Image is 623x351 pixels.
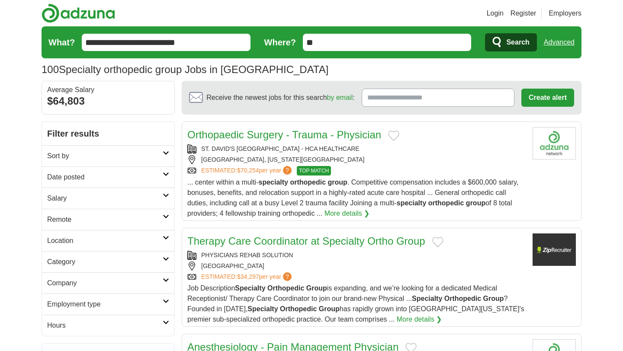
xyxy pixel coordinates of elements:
strong: Specialty [247,305,278,313]
strong: Specialty [412,295,442,302]
h2: Employment type [47,299,163,310]
label: What? [48,36,75,49]
strong: Group [483,295,504,302]
h2: Hours [47,320,163,331]
button: Search [485,33,536,51]
span: ? [283,272,292,281]
a: ESTIMATED:$70,254per year? [201,166,293,175]
strong: Group [306,284,327,292]
strong: group [328,179,347,186]
div: [GEOGRAPHIC_DATA] [187,262,526,271]
a: Category [42,251,174,272]
a: Date posted [42,166,174,188]
a: Remote [42,209,174,230]
a: More details ❯ [397,314,442,325]
label: Where? [264,36,296,49]
a: Company [42,272,174,294]
button: Add to favorite jobs [388,131,399,141]
img: Company logo [533,127,576,160]
h2: Sort by [47,151,163,161]
h2: Filter results [42,122,174,145]
div: Average Salary [47,86,169,93]
span: Job Description is expanding, and we’re looking for a dedicated Medical Receptionist/ Therapy Car... [187,284,524,323]
div: PHYSICIANS REHAB SOLUTION [187,251,526,260]
a: ESTIMATED:$34,297per year? [201,272,293,281]
strong: Orthopedic [280,305,317,313]
strong: specialty [259,179,288,186]
a: Register [511,8,536,19]
span: $34,297 [237,273,259,280]
a: More details ❯ [324,208,370,219]
h2: Category [47,257,163,267]
span: Search [506,34,529,51]
span: ? [283,166,292,175]
a: Employers [549,8,581,19]
h2: Location [47,236,163,246]
h2: Date posted [47,172,163,182]
span: $70,254 [237,167,259,174]
a: Therapy Care Coordinator at Specialty Ortho Group [187,235,425,247]
button: Create alert [521,89,574,107]
span: Receive the newest jobs for this search : [206,93,354,103]
a: Orthopaedic Surgery - Trauma - Physician [187,129,381,140]
a: Sort by [42,145,174,166]
h2: Remote [47,214,163,225]
a: by email [327,94,353,101]
span: TOP MATCH [297,166,331,175]
strong: Orthopedic [444,295,481,302]
strong: orthopedic [290,179,326,186]
span: 100 [42,62,59,77]
div: ST. DAVID'S [GEOGRAPHIC_DATA] - HCA HEALTHCARE [187,144,526,153]
a: Employment type [42,294,174,315]
strong: group [466,199,485,207]
a: Login [487,8,504,19]
span: ... center within a multi- . Competitive compensation includes a $600,000 salary, bonuses, benefi... [187,179,518,217]
h1: Specialty orthopedic group Jobs in [GEOGRAPHIC_DATA] [42,64,328,75]
img: Adzuna logo [42,3,115,23]
strong: Orthopedic [267,284,304,292]
a: Salary [42,188,174,209]
h2: Company [47,278,163,288]
h2: Salary [47,193,163,204]
strong: Specialty [235,284,265,292]
strong: specialty [397,199,426,207]
a: Location [42,230,174,251]
button: Add to favorite jobs [432,237,443,247]
div: [GEOGRAPHIC_DATA], [US_STATE][GEOGRAPHIC_DATA] [187,155,526,164]
strong: orthopedic [428,199,464,207]
a: Hours [42,315,174,336]
strong: Group [319,305,340,313]
a: Advanced [544,34,575,51]
div: $64,803 [47,93,169,109]
img: Company logo [533,233,576,266]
